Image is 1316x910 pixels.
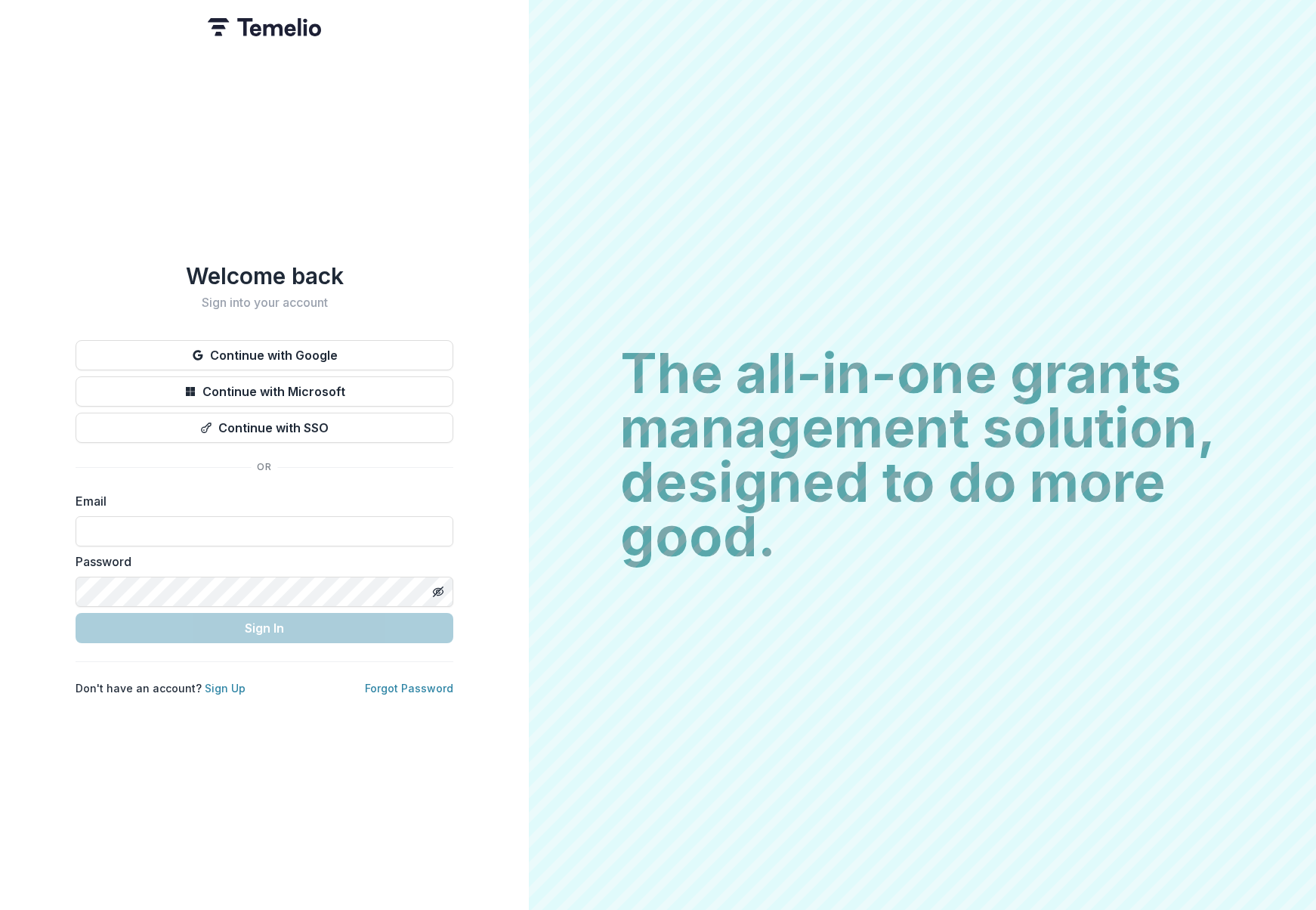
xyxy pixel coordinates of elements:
label: Password [76,552,444,571]
button: Sign In [76,613,453,643]
img: Temelio [208,18,321,36]
p: Don't have an account? [76,680,246,696]
h1: Welcome back [76,262,453,289]
a: Forgot Password [365,682,453,695]
button: Continue with SSO [76,413,453,443]
button: Continue with Microsoft [76,376,453,407]
label: Email [76,492,444,510]
button: Toggle password visibility [426,580,450,604]
button: Continue with Google [76,340,453,370]
h2: Sign into your account [76,296,453,310]
a: Sign Up [205,682,246,695]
